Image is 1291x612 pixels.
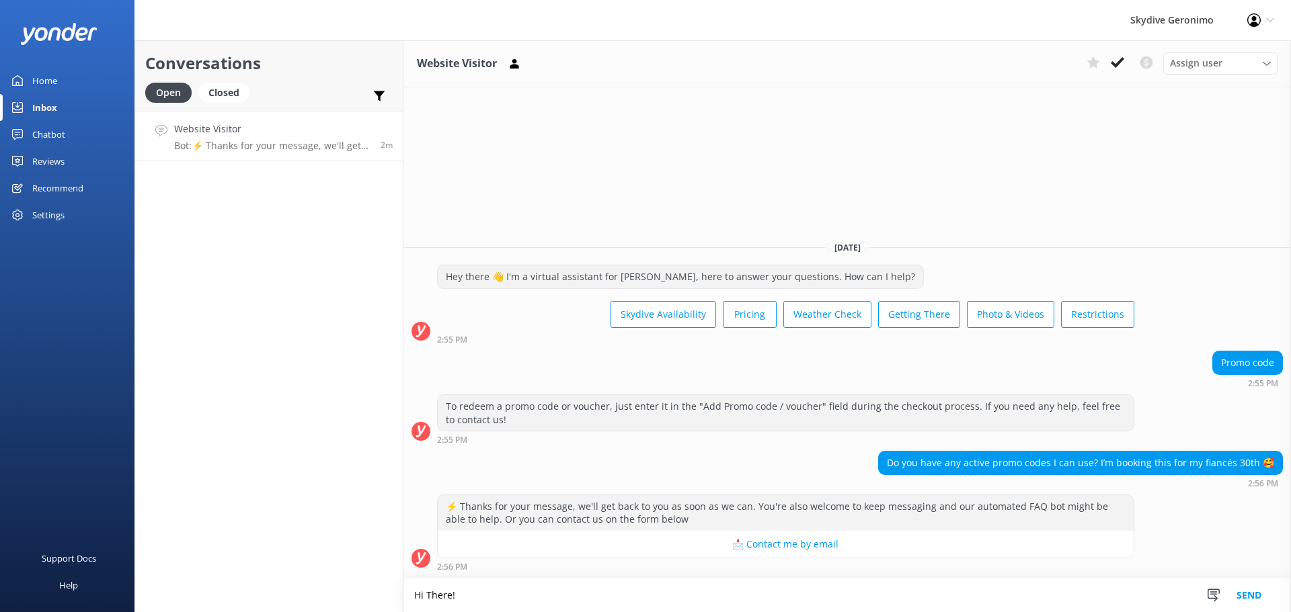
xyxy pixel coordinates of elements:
[437,436,467,444] strong: 2:55 PM
[438,265,923,288] div: Hey there 👋 I'm a virtual assistant for [PERSON_NAME], here to answer your questions. How can I h...
[32,202,65,228] div: Settings
[32,94,57,121] div: Inbox
[381,139,393,150] span: Sep 28 2025 02:56pm (UTC +08:00) Australia/Perth
[437,563,467,571] strong: 2:56 PM
[437,435,1134,444] div: Sep 28 2025 02:55pm (UTC +08:00) Australia/Perth
[32,67,57,94] div: Home
[826,242,869,253] span: [DATE]
[145,85,198,99] a: Open
[1213,351,1282,374] div: Promo code
[878,301,960,328] button: Getting There
[1170,56,1222,71] span: Assign user
[1163,52,1278,74] div: Assign User
[438,495,1134,531] div: ⚡ Thanks for your message, we'll get back to you as soon as we can. You're also welcome to keep m...
[174,122,370,136] h4: Website Visitor
[32,148,65,175] div: Reviews
[783,301,871,328] button: Weather Check
[42,545,96,572] div: Support Docs
[967,301,1054,328] button: Photo & Videos
[20,23,97,45] img: yonder-white-logo.png
[878,478,1283,488] div: Sep 28 2025 02:56pm (UTC +08:00) Australia/Perth
[135,111,403,161] a: Website VisitorBot:⚡ Thanks for your message, we'll get back to you as soon as we can. You're als...
[438,531,1134,558] button: 📩 Contact me by email
[437,336,467,344] strong: 2:55 PM
[1061,301,1134,328] button: Restrictions
[438,395,1134,431] div: To redeem a promo code or voucher, just enter it in the "Add Promo code / voucher" field during t...
[1248,380,1278,388] strong: 2:55 PM
[59,572,78,599] div: Help
[198,85,256,99] a: Closed
[417,55,497,73] h3: Website Visitor
[174,140,370,152] p: Bot: ⚡ Thanks for your message, we'll get back to you as soon as we can. You're also welcome to k...
[32,175,83,202] div: Recommend
[879,451,1282,474] div: Do you have any active promo codes I can use? I’m booking this for my fiancés 30th 🥰
[611,301,716,328] button: Skydive Availability
[145,83,192,103] div: Open
[437,335,1134,344] div: Sep 28 2025 02:55pm (UTC +08:00) Australia/Perth
[32,121,65,148] div: Chatbot
[1224,578,1274,612] button: Send
[145,50,393,76] h2: Conversations
[403,578,1291,612] textarea: Hi There!
[198,83,249,103] div: Closed
[723,301,777,328] button: Pricing
[1212,378,1283,388] div: Sep 28 2025 02:55pm (UTC +08:00) Australia/Perth
[437,562,1134,571] div: Sep 28 2025 02:56pm (UTC +08:00) Australia/Perth
[1248,480,1278,488] strong: 2:56 PM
